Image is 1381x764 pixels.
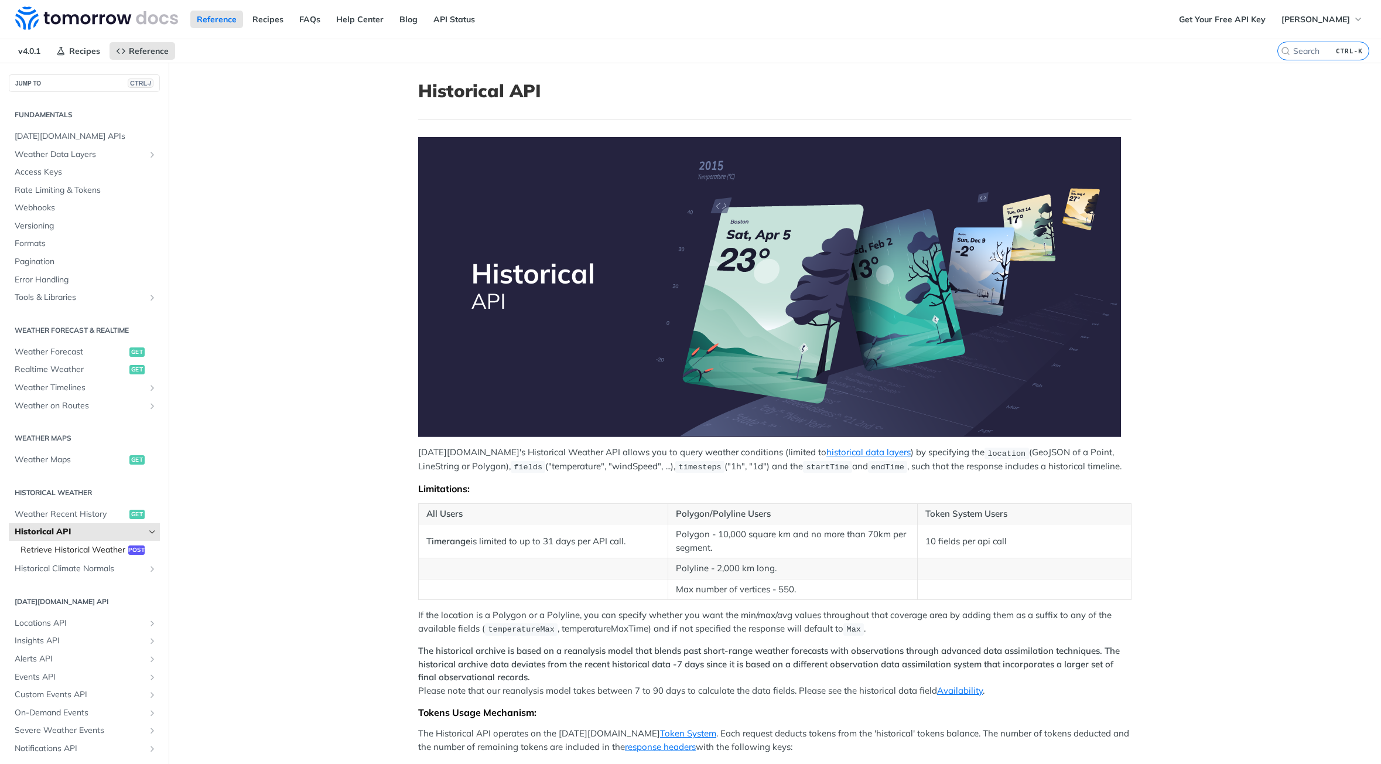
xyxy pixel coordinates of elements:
span: CTRL-/ [128,79,153,88]
span: Error Handling [15,274,157,286]
span: [PERSON_NAME] [1281,14,1350,25]
h2: Historical Weather [9,487,160,498]
p: If the location is a Polygon or a Polyline, you can specify whether you want the min/max/avg valu... [418,609,1132,636]
a: Blog [393,11,424,28]
span: Locations API [15,618,145,629]
span: get [129,510,145,519]
a: Historical Climate NormalsShow subpages for Historical Climate Normals [9,560,160,578]
span: Formats [15,238,157,250]
a: Severe Weather EventsShow subpages for Severe Weather Events [9,722,160,739]
span: Weather Timelines [15,382,145,394]
a: Weather Recent Historyget [9,506,160,523]
img: Historical-API.png [418,137,1121,437]
span: Historical Climate Normals [15,563,145,575]
p: The Historical API operates on the [DATE][DOMAIN_NAME] . Each request deducts tokens from the 'hi... [418,727,1132,753]
button: Show subpages for Weather Timelines [148,383,157,393]
a: Tools & LibrariesShow subpages for Tools & Libraries [9,289,160,306]
span: Weather Forecast [15,346,127,358]
a: Reference [110,42,175,60]
a: Get Your Free API Key [1173,11,1272,28]
span: Max [847,625,861,634]
span: Insights API [15,635,145,647]
button: Show subpages for Events API [148,673,157,682]
a: Rate Limiting & Tokens [9,182,160,199]
span: Alerts API [15,653,145,665]
span: Webhooks [15,202,157,214]
a: FAQs [293,11,327,28]
span: Notifications API [15,743,145,755]
img: Tomorrow.io Weather API Docs [15,6,178,30]
a: response headers [625,741,696,752]
span: post [128,545,145,555]
button: Show subpages for Locations API [148,619,157,628]
h2: [DATE][DOMAIN_NAME] API [9,596,160,607]
a: On-Demand EventsShow subpages for On-Demand Events [9,704,160,722]
th: Token System Users [917,503,1131,524]
button: Show subpages for On-Demand Events [148,708,157,718]
h2: Weather Forecast & realtime [9,325,160,336]
span: Expand image [418,137,1132,437]
span: Weather Recent History [15,509,127,520]
span: Weather Data Layers [15,149,145,161]
kbd: CTRL-K [1333,45,1366,57]
p: Please note that our reanalysis model takes between 7 to 90 days to calculate the data fields. Pl... [418,644,1132,697]
button: Show subpages for Historical Climate Normals [148,564,157,574]
svg: Search [1281,46,1290,56]
a: historical data layers [826,446,911,458]
span: [DATE][DOMAIN_NAME] APIs [15,131,157,142]
a: Recipes [50,42,107,60]
span: Reference [129,46,169,56]
span: get [129,365,145,374]
div: Tokens Usage Mechanism: [418,707,1132,718]
button: Show subpages for Severe Weather Events [148,726,157,735]
a: Access Keys [9,163,160,181]
button: [PERSON_NAME] [1275,11,1369,28]
a: Availability [937,685,983,696]
strong: Timerange [426,536,470,547]
span: Rate Limiting & Tokens [15,185,157,196]
a: Webhooks [9,199,160,217]
span: startTime [806,463,849,472]
td: Polyline - 2,000 km long. [668,558,917,579]
span: Access Keys [15,166,157,178]
td: Polygon - 10,000 square km and no more than 70km per segment. [668,524,917,558]
a: Weather on RoutesShow subpages for Weather on Routes [9,397,160,415]
a: Reference [190,11,243,28]
a: Weather TimelinesShow subpages for Weather Timelines [9,379,160,397]
span: get [129,455,145,465]
span: Historical API [15,526,145,538]
a: Weather Data LayersShow subpages for Weather Data Layers [9,146,160,163]
a: Insights APIShow subpages for Insights API [9,632,160,650]
a: Pagination [9,253,160,271]
span: location [987,449,1026,458]
button: Show subpages for Tools & Libraries [148,293,157,302]
h2: Weather Maps [9,433,160,444]
span: temperatureMax [488,625,554,634]
th: Polygon/Polyline Users [668,503,917,524]
span: Weather on Routes [15,400,145,412]
button: Show subpages for Alerts API [148,654,157,664]
a: Custom Events APIShow subpages for Custom Events API [9,686,160,704]
button: Show subpages for Custom Events API [148,690,157,700]
a: Token System [660,728,716,739]
div: Limitations: [418,483,1132,494]
span: Recipes [69,46,100,56]
span: Severe Weather Events [15,725,145,736]
h2: Fundamentals [9,110,160,120]
a: Formats [9,235,160,253]
button: Hide subpages for Historical API [148,527,157,537]
a: Realtime Weatherget [9,361,160,378]
a: API Status [427,11,481,28]
span: Events API [15,671,145,683]
a: Weather Forecastget [9,343,160,361]
a: Events APIShow subpages for Events API [9,668,160,686]
td: Max number of vertices - 550. [668,579,917,600]
button: Show subpages for Weather Data Layers [148,150,157,159]
button: Show subpages for Notifications API [148,744,157,753]
span: Pagination [15,256,157,268]
th: All Users [419,503,668,524]
span: endTime [871,463,904,472]
span: Weather Maps [15,454,127,466]
button: Show subpages for Weather on Routes [148,401,157,411]
span: v4.0.1 [12,42,47,60]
